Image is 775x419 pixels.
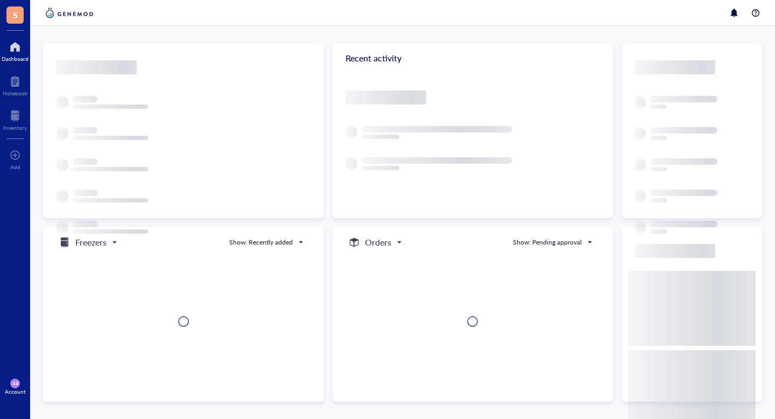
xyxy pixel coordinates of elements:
[43,6,96,19] img: genemod-logo
[2,55,29,62] div: Dashboard
[10,164,20,170] div: Add
[229,238,293,247] div: Show: Recently added
[5,388,26,395] div: Account
[3,73,27,96] a: Notebook
[12,381,18,386] span: AB
[365,236,391,249] h5: Orders
[3,124,27,131] div: Inventory
[3,107,27,131] a: Inventory
[75,236,107,249] h5: Freezers
[333,43,614,73] div: Recent activity
[3,90,27,96] div: Notebook
[2,38,29,62] a: Dashboard
[513,238,582,247] div: Show: Pending approval
[13,8,18,22] span: S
